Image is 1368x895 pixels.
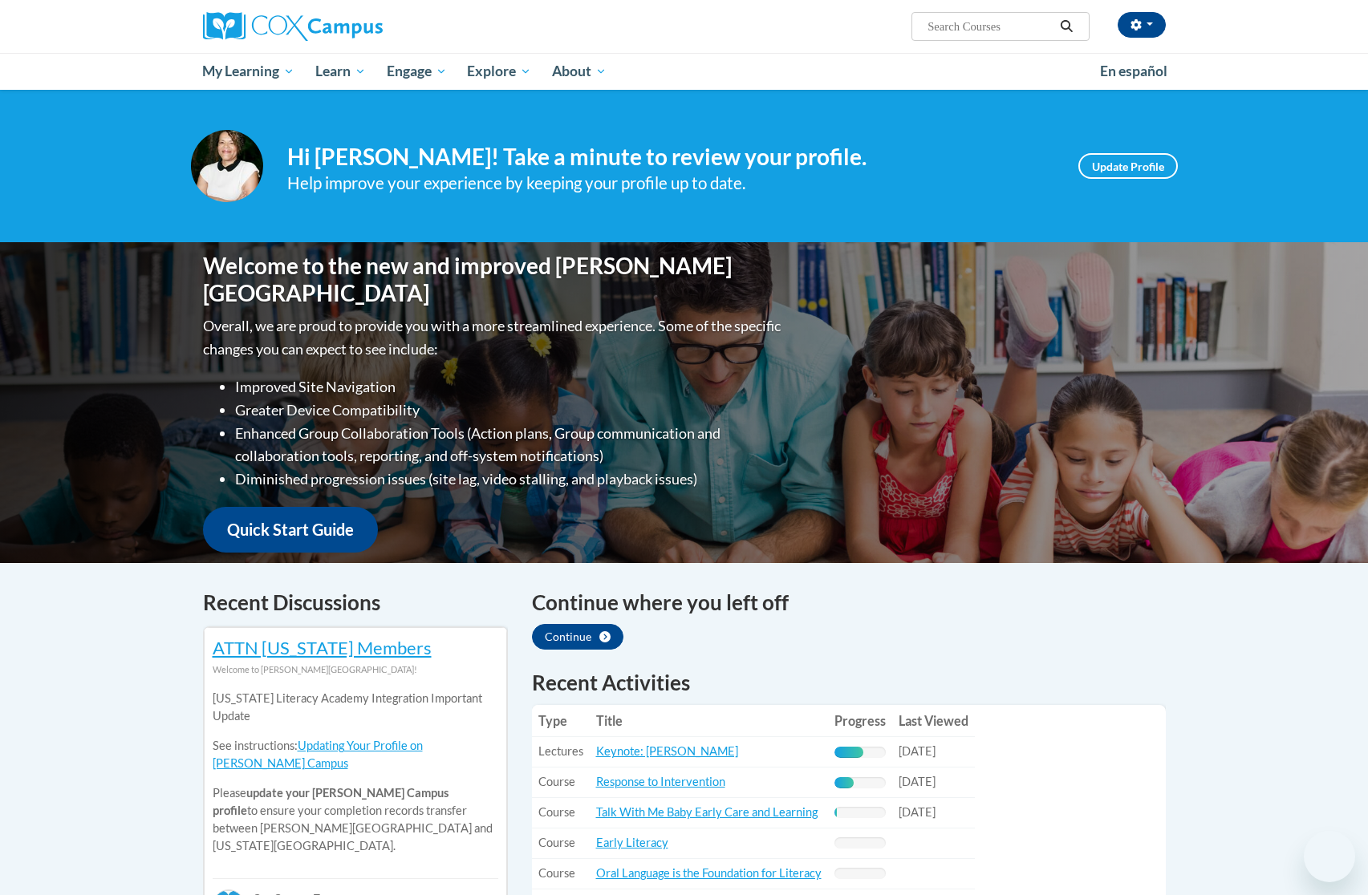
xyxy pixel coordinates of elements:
h1: Welcome to the new and improved [PERSON_NAME][GEOGRAPHIC_DATA] [203,253,785,306]
a: Response to Intervention [596,775,725,788]
li: Enhanced Group Collaboration Tools (Action plans, Group communication and collaboration tools, re... [235,422,785,468]
li: Diminished progression issues (site lag, video stalling, and playback issues) [235,468,785,491]
div: Help improve your experience by keeping your profile up to date. [287,170,1054,196]
div: Welcome to [PERSON_NAME][GEOGRAPHIC_DATA]! [213,661,498,678]
a: Keynote: [PERSON_NAME] [596,744,738,758]
span: [DATE] [899,775,936,788]
a: Quick Start Guide [203,507,378,553]
a: Talk With Me Baby Early Care and Learning [596,805,818,819]
img: Cox Campus [203,12,383,41]
span: Learn [315,62,366,81]
span: [DATE] [899,744,936,758]
a: Engage [376,53,457,90]
th: Type [532,705,590,737]
a: My Learning [193,53,306,90]
a: Update Profile [1078,153,1178,179]
a: Early Literacy [596,836,668,849]
a: Updating Your Profile on [PERSON_NAME] Campus [213,739,423,770]
img: Profile Image [191,130,263,202]
span: Engage [387,62,447,81]
b: update your [PERSON_NAME] Campus profile [213,786,449,817]
span: Course [538,836,575,849]
span: Explore [467,62,531,81]
span: Course [538,805,575,819]
a: Oral Language is the Foundation for Literacy [596,866,822,880]
button: Search [1054,17,1078,36]
p: [US_STATE] Literacy Academy Integration Important Update [213,690,498,725]
div: Progress, % [834,807,837,818]
div: Main menu [179,53,1190,90]
p: Overall, we are proud to provide you with a more streamlined experience. Some of the specific cha... [203,314,785,361]
a: Cox Campus [203,12,508,41]
li: Improved Site Navigation [235,375,785,399]
button: Account Settings [1118,12,1166,38]
h4: Continue where you left off [532,587,1166,618]
span: Course [538,866,575,880]
th: Title [590,705,828,737]
span: My Learning [202,62,294,81]
th: Progress [828,705,892,737]
th: Last Viewed [892,705,975,737]
span: Course [538,775,575,788]
iframe: Button to launch messaging window [1304,831,1355,882]
p: See instructions: [213,737,498,772]
div: Progress, % [834,747,863,758]
a: About [542,53,617,90]
span: En español [1100,63,1167,79]
h4: Recent Discussions [203,587,508,618]
div: Please to ensure your completion records transfer between [PERSON_NAME][GEOGRAPHIC_DATA] and [US_... [213,678,498,867]
h4: Hi [PERSON_NAME]! Take a minute to review your profile. [287,144,1054,171]
span: About [552,62,607,81]
div: Progress, % [834,777,854,788]
a: Explore [457,53,542,90]
a: En español [1090,55,1178,88]
span: [DATE] [899,805,936,819]
a: Learn [305,53,376,90]
h1: Recent Activities [532,668,1166,697]
span: Lectures [538,744,583,758]
input: Search Courses [926,17,1054,36]
li: Greater Device Compatibility [235,399,785,422]
button: Continue [532,624,623,650]
a: ATTN [US_STATE] Members [213,637,432,658]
